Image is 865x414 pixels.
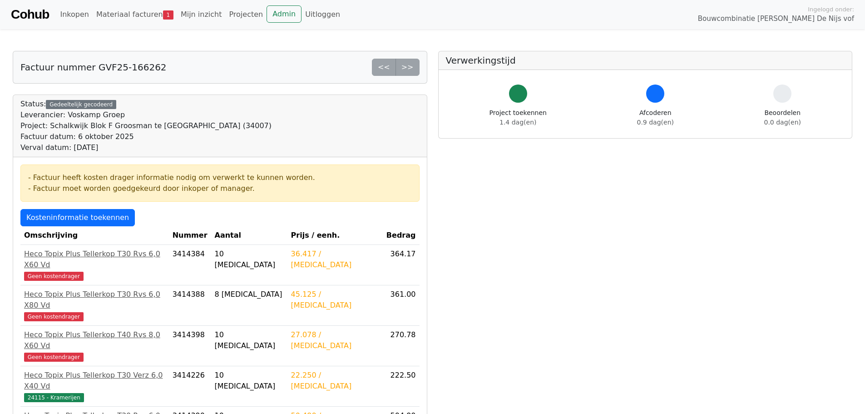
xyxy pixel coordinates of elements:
[46,100,116,109] div: Gedeeltelijk gecodeerd
[163,10,173,20] span: 1
[24,289,165,311] div: Heco Topix Plus Tellerkop T30 Rvs 6,0 X80 Vd
[489,108,547,127] div: Project toekennen
[24,370,165,392] div: Heco Topix Plus Tellerkop T30 Verz 6,0 X40 Vd
[267,5,302,23] a: Admin
[215,329,284,351] div: 10 [MEDICAL_DATA]
[20,120,272,131] div: Project: Schalkwijk Blok F Groosman te [GEOGRAPHIC_DATA] (34007)
[446,55,845,66] h5: Verwerkingstijd
[382,326,419,366] td: 270.78
[291,289,379,311] div: 45.125 / [MEDICAL_DATA]
[20,209,135,226] a: Kosteninformatie toekennen
[11,4,49,25] a: Cohub
[169,226,211,245] th: Nummer
[169,326,211,366] td: 3414398
[808,5,854,14] span: Ingelogd onder:
[24,370,165,403] a: Heco Topix Plus Tellerkop T30 Verz 6,0 X40 Vd24115 - Kramerijen
[764,108,801,127] div: Beoordelen
[28,183,412,194] div: - Factuur moet worden goedgekeurd door inkoper of manager.
[28,172,412,183] div: - Factuur heeft kosten drager informatie nodig om verwerkt te kunnen worden.
[382,366,419,407] td: 222.50
[24,312,84,321] span: Geen kostendrager
[24,249,165,270] div: Heco Topix Plus Tellerkop T30 Rvs 6,0 X60 Vd
[169,285,211,326] td: 3414388
[291,249,379,270] div: 36.417 / [MEDICAL_DATA]
[24,353,84,362] span: Geen kostendrager
[291,329,379,351] div: 27.078 / [MEDICAL_DATA]
[24,272,84,281] span: Geen kostendrager
[20,62,167,73] h5: Factuur nummer GVF25-166262
[20,142,272,153] div: Verval datum: [DATE]
[287,226,382,245] th: Prijs / eenh.
[20,131,272,142] div: Factuur datum: 6 oktober 2025
[20,110,272,120] div: Leverancier: Voskamp Groep
[215,249,284,270] div: 10 [MEDICAL_DATA]
[291,370,379,392] div: 22.250 / [MEDICAL_DATA]
[382,226,419,245] th: Bedrag
[169,245,211,285] td: 3414384
[382,245,419,285] td: 364.17
[382,285,419,326] td: 361.00
[24,329,165,362] a: Heco Topix Plus Tellerkop T40 Rvs 8,0 X60 VdGeen kostendrager
[24,249,165,281] a: Heco Topix Plus Tellerkop T30 Rvs 6,0 X60 VdGeen kostendrager
[215,370,284,392] div: 10 [MEDICAL_DATA]
[225,5,267,24] a: Projecten
[56,5,92,24] a: Inkopen
[499,119,536,126] span: 1.4 dag(en)
[698,14,854,24] span: Bouwcombinatie [PERSON_NAME] De Nijs vof
[177,5,226,24] a: Mijn inzicht
[24,329,165,351] div: Heco Topix Plus Tellerkop T40 Rvs 8,0 X60 Vd
[20,226,169,245] th: Omschrijving
[211,226,287,245] th: Aantal
[24,289,165,322] a: Heco Topix Plus Tellerkop T30 Rvs 6,0 X80 VdGeen kostendrager
[215,289,284,300] div: 8 [MEDICAL_DATA]
[302,5,344,24] a: Uitloggen
[169,366,211,407] td: 3414226
[20,99,272,153] div: Status:
[24,393,84,402] span: 24115 - Kramerijen
[93,5,177,24] a: Materiaal facturen1
[764,119,801,126] span: 0.0 dag(en)
[637,119,674,126] span: 0.9 dag(en)
[637,108,674,127] div: Afcoderen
